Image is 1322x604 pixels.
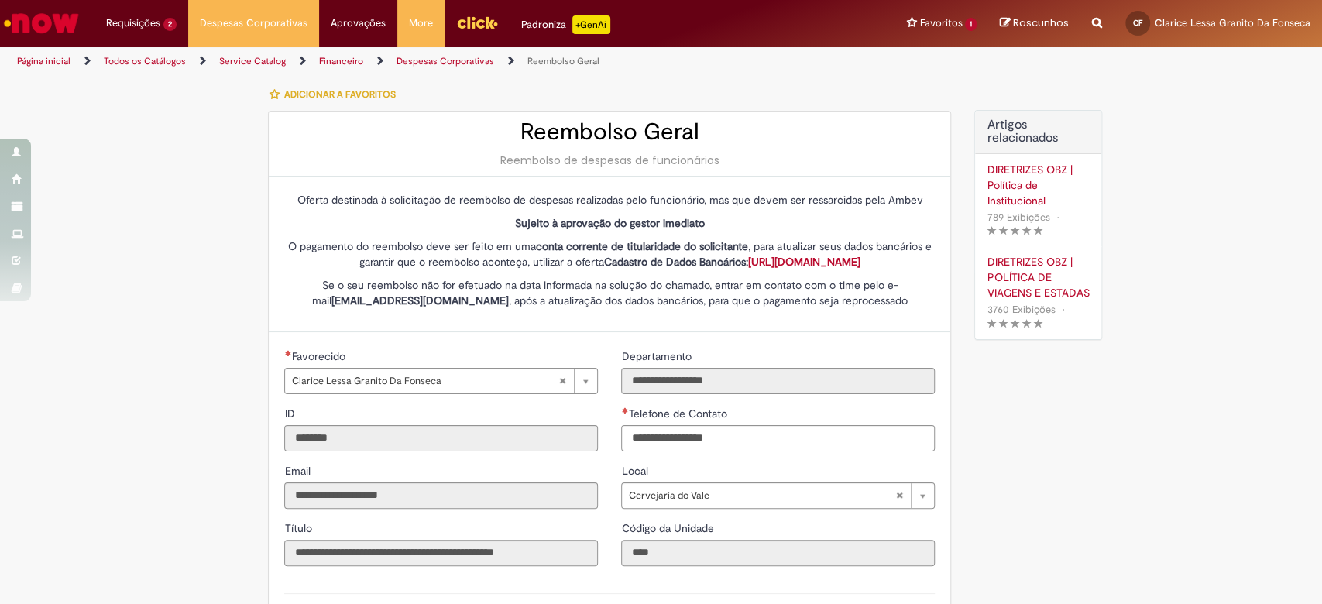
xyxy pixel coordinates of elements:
button: Adicionar a Favoritos [268,78,403,111]
span: Despesas Corporativas [200,15,307,31]
a: DIRETRIZES OBZ | Política de Institucional [987,162,1090,208]
span: Clarice Lessa Granito Da Fonseca [291,369,558,393]
span: More [409,15,433,31]
input: Telefone de Contato [621,425,935,451]
a: Financeiro [319,55,363,67]
span: Local [621,464,651,478]
p: Se o seu reembolso não for efetuado na data informada na solução do chamado, entrar em contato co... [284,277,935,308]
a: DIRETRIZES OBZ | POLÍTICA DE VIAGENS E ESTADAS [987,254,1090,300]
span: Somente leitura - Código da Unidade [621,521,716,535]
label: Somente leitura - ID [284,406,297,421]
p: +GenAi [572,15,610,34]
span: Obrigatório Preenchido [284,350,291,356]
span: Somente leitura - Título [284,521,314,535]
span: Clarice Lessa Granito Da Fonseca [1155,16,1310,29]
span: Obrigatório Preenchido [621,407,628,414]
strong: Cadastro de Dados Bancários: [604,255,860,269]
span: Cervejaria do Vale [628,483,895,508]
input: Email [284,482,598,509]
span: Favoritos [919,15,962,31]
span: Aprovações [331,15,386,31]
span: • [1052,207,1062,228]
span: 1 [965,18,977,31]
input: ID [284,425,598,451]
span: Somente leitura - Email [284,464,313,478]
abbr: Limpar campo Local [888,483,911,508]
img: click_logo_yellow_360x200.png [456,11,498,34]
a: Rascunhos [1000,16,1069,31]
h3: Artigos relacionados [987,118,1090,146]
a: [URL][DOMAIN_NAME] [748,255,860,269]
strong: [EMAIL_ADDRESS][DOMAIN_NAME] [331,293,509,307]
span: Rascunhos [1013,15,1069,30]
span: Somente leitura - Departamento [621,349,694,363]
label: Somente leitura - Departamento [621,348,694,364]
a: Reembolso Geral [527,55,599,67]
label: Somente leitura - Título [284,520,314,536]
abbr: Limpar campo Favorecido [551,369,574,393]
ul: Trilhas de página [12,47,870,76]
p: Oferta destinada à solicitação de reembolso de despesas realizadas pelo funcionário, mas que deve... [284,192,935,208]
span: 3760 Exibições [987,303,1055,316]
span: Requisições [106,15,160,31]
a: Todos os Catálogos [104,55,186,67]
a: Service Catalog [219,55,286,67]
a: Cervejaria do ValeLimpar campo Local [621,482,935,509]
span: • [1058,299,1067,320]
a: Página inicial [17,55,70,67]
div: Reembolso de despesas de funcionários [284,153,935,168]
p: O pagamento do reembolso deve ser feito em uma , para atualizar seus dados bancários e garantir q... [284,239,935,269]
div: Padroniza [521,15,610,34]
a: Clarice Lessa Granito Da FonsecaLimpar campo Favorecido [284,368,598,394]
span: Necessários - Favorecido [291,349,348,363]
span: Somente leitura - ID [284,407,297,420]
strong: conta corrente de titularidade do solicitante [536,239,748,253]
span: Adicionar a Favoritos [283,88,395,101]
label: Somente leitura - Email [284,463,313,479]
span: 789 Exibições [987,211,1049,224]
img: ServiceNow [2,8,81,39]
input: Código da Unidade [621,540,935,566]
span: 2 [163,18,177,31]
label: Somente leitura - Código da Unidade [621,520,716,536]
h2: Reembolso Geral [284,119,935,145]
a: Despesas Corporativas [397,55,494,67]
input: Título [284,540,598,566]
input: Departamento [621,368,935,394]
strong: Sujeito à aprovação do gestor imediato [515,216,705,230]
span: CF [1133,18,1142,28]
span: Telefone de Contato [628,407,730,420]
